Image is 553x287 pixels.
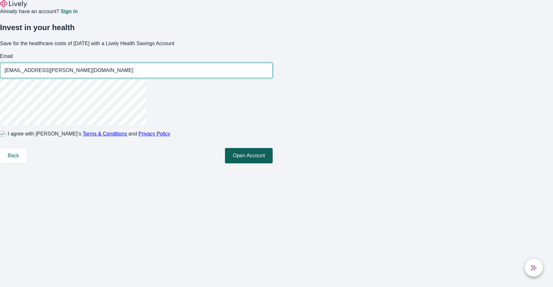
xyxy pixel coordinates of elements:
span: I agree with [PERSON_NAME]’s and [8,130,170,138]
button: chat [525,259,543,277]
a: Terms & Conditions [83,131,127,136]
button: Open Account [225,148,273,163]
svg: Lively AI Assistant [531,265,537,271]
a: Sign in [60,9,77,14]
a: Privacy Policy [139,131,171,136]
